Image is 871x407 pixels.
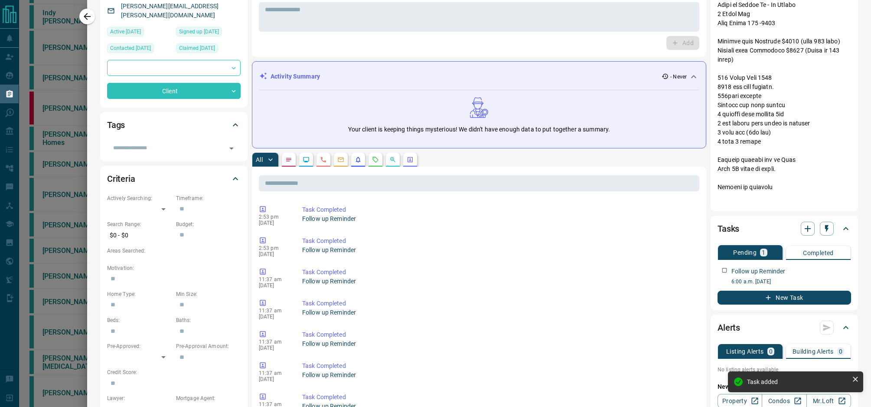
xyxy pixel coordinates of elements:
p: 2:53 pm [259,245,289,251]
p: Follow up Reminder [302,339,696,348]
span: Claimed [DATE] [179,44,215,53]
p: Building Alerts [793,348,834,354]
p: Follow up Reminder [302,277,696,286]
svg: Calls [320,156,327,163]
p: Task Completed [302,205,696,214]
p: Task Completed [302,268,696,277]
div: Client [107,83,241,99]
p: Baths: [176,316,241,324]
span: Active [DATE] [110,27,141,36]
p: Task Completed [302,361,696,371]
p: [DATE] [259,345,289,351]
p: Home Type: [107,290,172,298]
div: Wed May 13 2020 [176,27,241,39]
div: Mon Nov 04 2024 [107,43,172,56]
p: Pre-Approval Amount: [176,342,241,350]
p: Timeframe: [176,194,241,202]
p: [DATE] [259,314,289,320]
p: Follow up Reminder [302,246,696,255]
p: Follow up Reminder [302,214,696,223]
h2: Alerts [718,321,740,335]
p: 0 [769,348,773,354]
p: [DATE] [259,376,289,382]
p: 0 [839,348,842,354]
p: 11:37 am [259,308,289,314]
p: Min Size: [176,290,241,298]
svg: Listing Alerts [355,156,362,163]
h2: Criteria [107,172,135,186]
p: New Alert: [718,382,851,391]
p: Task Completed [302,330,696,339]
p: Activity Summary [271,72,320,81]
p: 11:37 am [259,370,289,376]
p: 2:53 pm [259,214,289,220]
svg: Agent Actions [407,156,414,163]
div: Criteria [107,168,241,189]
div: Activity Summary- Never [259,69,699,85]
p: Motivation: [107,264,241,272]
p: Listing Alerts [726,348,764,354]
p: Follow up Reminder [731,267,785,276]
h2: Tags [107,118,125,132]
p: 11:37 am [259,276,289,282]
p: Budget: [176,220,241,228]
p: [DATE] [259,251,289,257]
p: Search Range: [107,220,172,228]
h2: Tasks [718,222,739,236]
p: - Never [670,73,687,81]
button: Open [225,142,238,154]
p: Task Completed [302,299,696,308]
div: Wed May 13 2020 [107,27,172,39]
svg: Requests [372,156,379,163]
p: Pre-Approved: [107,342,172,350]
p: Task Completed [302,236,696,246]
p: Follow up Reminder [302,371,696,380]
div: Task added [747,378,848,385]
p: No listing alerts available [718,366,851,374]
p: Actively Searching: [107,194,172,202]
p: Task Completed [302,393,696,402]
p: 1 [762,249,765,256]
p: Areas Searched: [107,247,241,255]
div: Tags [107,115,241,135]
p: Lawyer: [107,394,172,402]
span: Contacted [DATE] [110,44,151,53]
div: Wed May 13 2020 [176,43,241,56]
a: [PERSON_NAME][EMAIL_ADDRESS][PERSON_NAME][DOMAIN_NAME] [121,3,219,19]
p: Beds: [107,316,172,324]
p: Credit Score: [107,368,241,376]
p: [DATE] [259,220,289,226]
div: Alerts [718,317,851,338]
p: [DATE] [259,282,289,289]
svg: Lead Browsing Activity [303,156,310,163]
svg: Emails [337,156,344,163]
svg: Opportunities [389,156,396,163]
span: Signed up [DATE] [179,27,219,36]
p: Mortgage Agent: [176,394,241,402]
p: 11:37 am [259,339,289,345]
button: New Task [718,291,851,305]
p: Pending [733,249,757,256]
svg: Notes [285,156,292,163]
p: All [256,157,263,163]
p: Completed [803,250,834,256]
p: $0 - $0 [107,228,172,243]
div: Tasks [718,218,851,239]
p: Follow up Reminder [302,308,696,317]
p: 6:00 a.m. [DATE] [731,278,851,286]
p: Your client is keeping things mysterious! We didn't have enough data to put together a summary. [348,125,610,134]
